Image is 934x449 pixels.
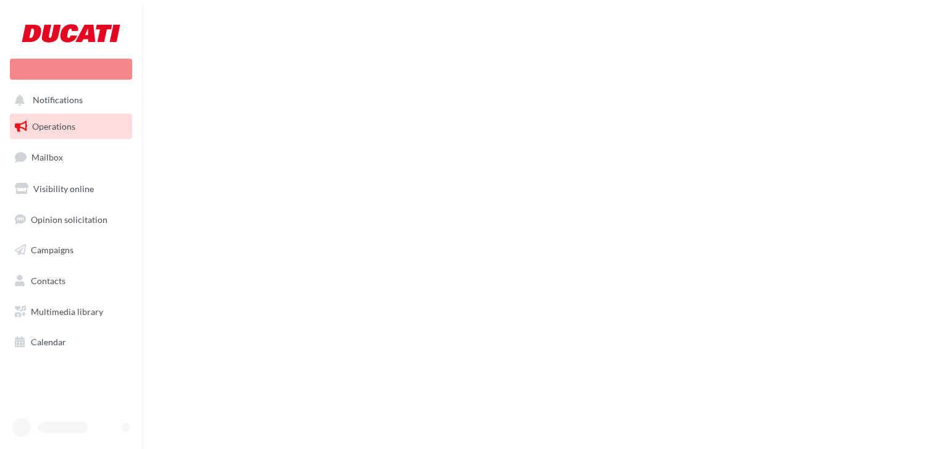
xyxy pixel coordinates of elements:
a: Campaigns [7,237,135,263]
a: Visibility online [7,176,135,202]
span: Notifications [33,95,83,106]
a: Contacts [7,268,135,294]
span: Multimedia library [31,306,103,317]
a: Multimedia library [7,299,135,325]
a: Operations [7,114,135,140]
span: Campaigns [31,245,74,255]
span: Operations [32,121,75,132]
span: Opinion solicitation [31,214,107,224]
span: Contacts [31,275,65,286]
span: Calendar [31,337,66,347]
div: New campaign [10,59,132,80]
a: Calendar [7,329,135,355]
span: Mailbox [32,152,63,162]
a: Opinion solicitation [7,207,135,233]
span: Visibility online [33,183,94,194]
a: Mailbox [7,144,135,170]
